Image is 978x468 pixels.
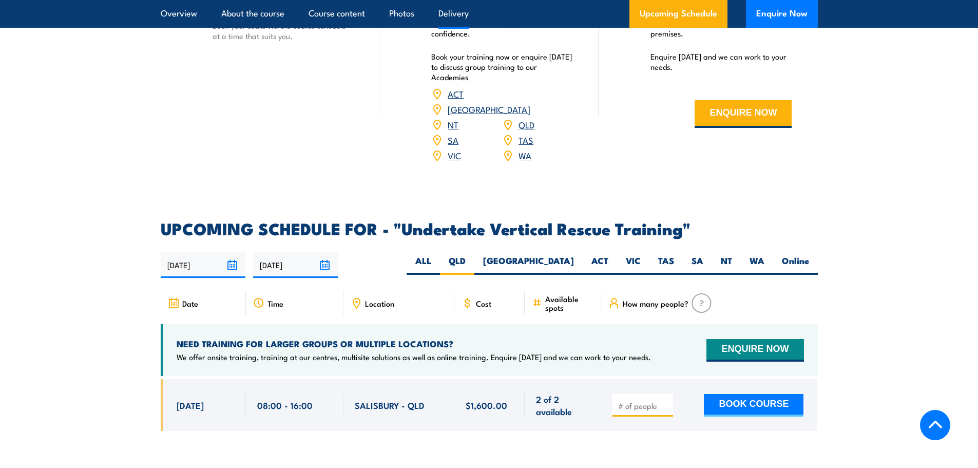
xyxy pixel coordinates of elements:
[695,100,792,128] button: ENQUIRE NOW
[466,399,507,411] span: $1,600.00
[519,149,531,161] a: WA
[431,51,573,82] p: Book your training now or enquire [DATE] to discuss group training to our Academies
[545,294,594,312] span: Available spots
[706,339,803,362] button: ENQUIRE NOW
[583,255,617,275] label: ACT
[448,149,461,161] a: VIC
[448,118,458,130] a: NT
[213,21,354,41] p: Book your seats via the course schedule at a time that suits you.
[474,255,583,275] label: [GEOGRAPHIC_DATA]
[741,255,773,275] label: WA
[683,255,712,275] label: SA
[182,299,198,308] span: Date
[519,118,534,130] a: QLD
[536,393,590,417] span: 2 of 2 available
[177,352,651,362] p: We offer onsite training, training at our centres, multisite solutions as well as online training...
[773,255,818,275] label: Online
[650,51,792,72] p: Enquire [DATE] and we can work to your needs.
[257,399,313,411] span: 08:00 - 16:00
[623,299,688,308] span: How many people?
[365,299,394,308] span: Location
[519,134,533,146] a: TAS
[448,134,458,146] a: SA
[448,103,530,115] a: [GEOGRAPHIC_DATA]
[161,252,245,278] input: From date
[267,299,283,308] span: Time
[712,255,741,275] label: NT
[617,255,649,275] label: VIC
[177,399,204,411] span: [DATE]
[440,255,474,275] label: QLD
[407,255,440,275] label: ALL
[476,299,491,308] span: Cost
[161,221,818,235] h2: UPCOMING SCHEDULE FOR - "Undertake Vertical Rescue Training"
[177,338,651,349] h4: NEED TRAINING FOR LARGER GROUPS OR MULTIPLE LOCATIONS?
[704,394,803,417] button: BOOK COURSE
[448,87,464,100] a: ACT
[355,399,425,411] span: SALISBURY - QLD
[253,252,338,278] input: To date
[618,401,669,411] input: # of people
[649,255,683,275] label: TAS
